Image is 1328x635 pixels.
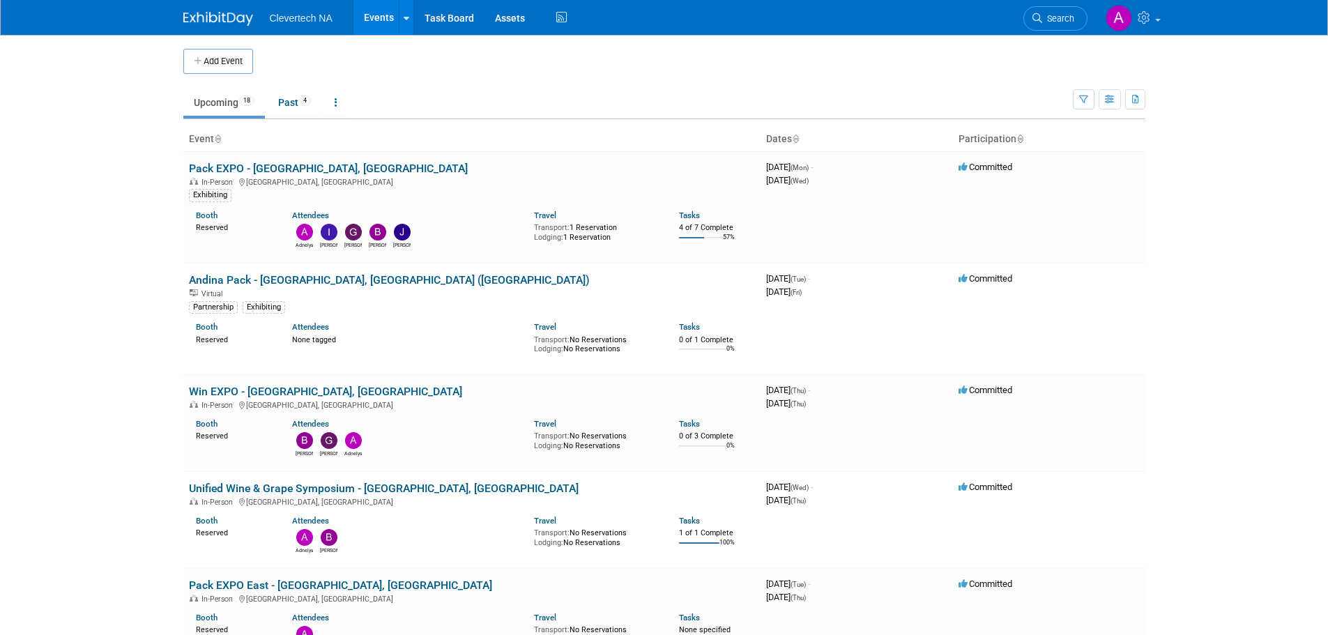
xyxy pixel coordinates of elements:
[726,442,735,461] td: 0%
[534,332,658,354] div: No Reservations No Reservations
[183,49,253,74] button: Add Event
[344,240,362,249] div: Giorgio Zanardi
[189,482,579,495] a: Unified Wine & Grape Symposium - [GEOGRAPHIC_DATA], [GEOGRAPHIC_DATA]
[811,482,813,492] span: -
[321,529,337,546] img: Beth Zarnick-Duffy
[296,224,313,240] img: Adnelys Hernandez
[534,516,556,526] a: Travel
[196,622,272,635] div: Reserved
[320,240,337,249] div: Ildiko Nyeste
[791,484,809,491] span: (Wed)
[766,286,802,297] span: [DATE]
[201,498,237,507] span: In-Person
[679,211,700,220] a: Tasks
[201,289,227,298] span: Virtual
[189,579,492,592] a: Pack EXPO East - [GEOGRAPHIC_DATA], [GEOGRAPHIC_DATA]
[791,581,806,588] span: (Tue)
[196,419,217,429] a: Booth
[959,482,1012,492] span: Committed
[808,273,810,284] span: -
[321,224,337,240] img: Ildiko Nyeste
[201,401,237,410] span: In-Person
[679,431,755,441] div: 0 of 3 Complete
[959,579,1012,589] span: Committed
[534,441,563,450] span: Lodging:
[214,133,221,144] a: Sort by Event Name
[189,592,755,604] div: [GEOGRAPHIC_DATA], [GEOGRAPHIC_DATA]
[679,223,755,233] div: 4 of 7 Complete
[189,399,755,410] div: [GEOGRAPHIC_DATA], [GEOGRAPHIC_DATA]
[766,398,806,408] span: [DATE]
[534,431,570,441] span: Transport:
[189,496,755,507] div: [GEOGRAPHIC_DATA], [GEOGRAPHIC_DATA]
[679,528,755,538] div: 1 of 1 Complete
[292,613,329,622] a: Attendees
[534,419,556,429] a: Travel
[679,613,700,622] a: Tasks
[534,233,563,242] span: Lodging:
[268,89,321,116] a: Past4
[534,538,563,547] span: Lodging:
[183,12,253,26] img: ExhibitDay
[183,89,265,116] a: Upcoming18
[1042,13,1074,24] span: Search
[393,240,411,249] div: Jean St-Martin
[766,592,806,602] span: [DATE]
[189,385,462,398] a: Win EXPO - [GEOGRAPHIC_DATA], [GEOGRAPHIC_DATA]
[791,164,809,171] span: (Mon)
[190,289,198,296] img: Virtual Event
[196,429,272,441] div: Reserved
[189,189,231,201] div: Exhibiting
[320,546,337,554] div: Beth Zarnick-Duffy
[1106,5,1132,31] img: Adnelys Hernandez
[766,273,810,284] span: [DATE]
[719,539,735,558] td: 100%
[321,432,337,449] img: Giorgio Zanardi
[959,385,1012,395] span: Committed
[189,176,755,187] div: [GEOGRAPHIC_DATA], [GEOGRAPHIC_DATA]
[792,133,799,144] a: Sort by Start Date
[190,178,198,185] img: In-Person Event
[196,516,217,526] a: Booth
[201,178,237,187] span: In-Person
[679,516,700,526] a: Tasks
[196,211,217,220] a: Booth
[534,625,570,634] span: Transport:
[791,177,809,185] span: (Wed)
[190,401,198,408] img: In-Person Event
[189,273,590,286] a: Andina Pack - [GEOGRAPHIC_DATA], [GEOGRAPHIC_DATA] ([GEOGRAPHIC_DATA])
[299,95,311,106] span: 4
[766,579,810,589] span: [DATE]
[189,162,468,175] a: Pack EXPO - [GEOGRAPHIC_DATA], [GEOGRAPHIC_DATA]
[196,332,272,345] div: Reserved
[189,301,238,314] div: Partnership
[534,613,556,622] a: Travel
[394,224,411,240] img: Jean St-Martin
[766,385,810,395] span: [DATE]
[190,595,198,602] img: In-Person Event
[239,95,254,106] span: 18
[243,301,285,314] div: Exhibiting
[201,595,237,604] span: In-Person
[534,526,658,547] div: No Reservations No Reservations
[292,516,329,526] a: Attendees
[679,322,700,332] a: Tasks
[726,345,735,364] td: 0%
[766,175,809,185] span: [DATE]
[811,162,813,172] span: -
[345,432,362,449] img: Adnelys Hernandez
[196,322,217,332] a: Booth
[344,449,362,457] div: Adnelys Hernandez
[534,211,556,220] a: Travel
[369,240,386,249] div: Beth Zarnick-Duffy
[1016,133,1023,144] a: Sort by Participation Type
[791,275,806,283] span: (Tue)
[196,613,217,622] a: Booth
[296,546,313,554] div: Adnelys Hernandez
[292,322,329,332] a: Attendees
[534,528,570,537] span: Transport:
[534,429,658,450] div: No Reservations No Reservations
[808,579,810,589] span: -
[791,289,802,296] span: (Fri)
[679,335,755,345] div: 0 of 1 Complete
